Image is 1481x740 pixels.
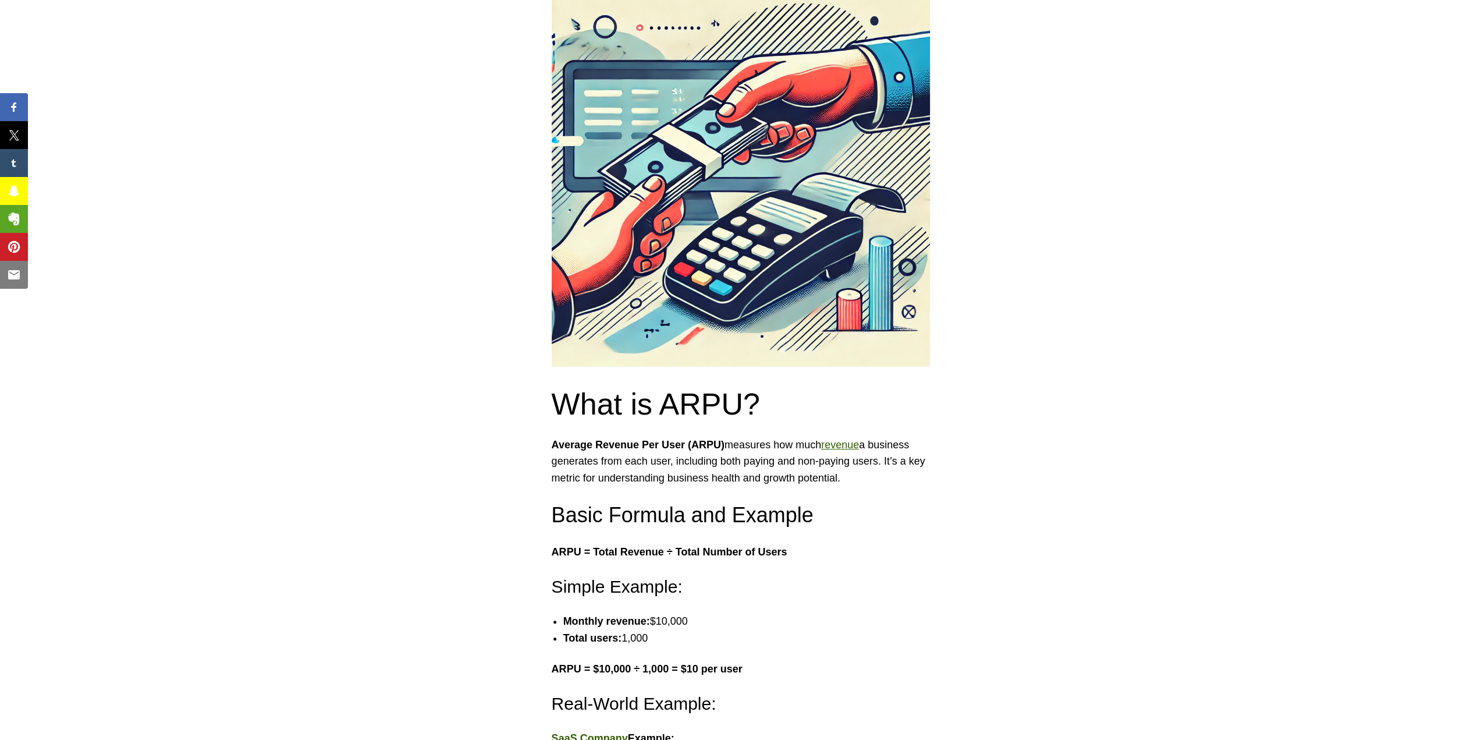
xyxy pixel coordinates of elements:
strong: ARPU = Total Revenue ÷ Total Number of Users [552,546,787,558]
h4: Real-World Example: [552,692,930,716]
h2: What is ARPU? [552,386,930,422]
strong: ARPU = $10,000 ÷ 1,000 = $10 per user [552,663,743,675]
li: 1,000 [563,630,942,647]
p: measures how much a business generates from each user, including both paying and non-paying users... [552,437,930,487]
h3: Basic Formula and Example [552,501,930,530]
h4: Simple Example: [552,575,930,599]
strong: Monthly revenue: [563,615,650,627]
a: revenue [821,439,859,451]
strong: Total users: [563,632,622,644]
strong: Average Revenue Per User (ARPU) [552,439,724,451]
li: $10,000 [563,613,942,630]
